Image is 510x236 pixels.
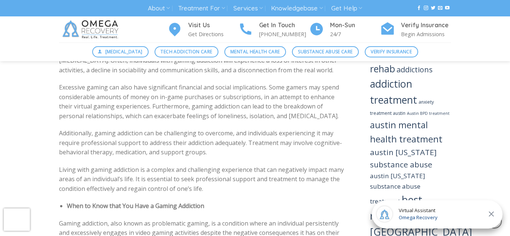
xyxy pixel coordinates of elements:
[298,48,352,55] span: Substance Abuse Care
[407,111,450,116] a: Austin BPD treatment (3 items)
[371,48,412,55] span: Verify Insurance
[330,30,380,38] p: 24/7
[92,46,149,57] a: [MEDICAL_DATA]
[401,30,451,38] p: Begin Admissions
[161,48,212,55] span: Tech Addiction Care
[230,48,280,55] span: Mental Health Care
[401,21,451,30] h4: Verify Insurance
[188,21,238,30] h4: Visit Us
[59,129,348,157] p: Additionally, gaming addiction can be challenging to overcome, and individuals experiencing it ma...
[59,83,348,121] p: Excessive gaming can also have significant financial and social implications. Some gamers may spe...
[397,64,433,75] a: addictions (14 items)
[370,119,442,145] a: austin mental health treatment (26 items)
[238,21,309,39] a: Get In Touch [PHONE_NUMBER]
[59,165,348,194] p: Living with gaming addiction is a complex and challenging experience that can negatively impact m...
[365,46,418,57] a: Verify Insurance
[59,16,124,43] img: Omega Recovery
[438,6,442,11] a: Send us an email
[178,1,225,15] a: Treatment For
[167,21,238,39] a: Visit Us Get Directions
[424,6,428,11] a: Follow on Instagram
[259,21,309,30] h4: Get In Touch
[271,1,323,15] a: Knowledgebase
[370,99,434,116] a: anxiety treatment austin (4 items)
[370,77,417,107] a: addiction treatment (40 items)
[105,48,143,55] span: [MEDICAL_DATA]
[155,46,218,57] a: Tech Addiction Care
[67,202,204,210] strong: When to Know that You Have a Gaming Addiction
[292,46,359,57] a: Substance Abuse Care
[4,208,30,231] iframe: reCAPTCHA
[370,147,436,170] a: austin texas substance abuse (16 items)
[233,1,263,15] a: Services
[445,6,450,11] a: Follow on YouTube
[148,1,170,15] a: About
[370,48,442,75] a: addiction rehab (29 items)
[259,30,309,38] p: [PHONE_NUMBER]
[380,21,451,39] a: Verify Insurance Begin Admissions
[331,1,362,15] a: Get Help
[431,6,435,11] a: Follow on Twitter
[417,6,421,11] a: Follow on Facebook
[330,21,380,30] h4: Mon-Sun
[370,172,425,205] a: austin texas substance abuse treatment (9 items)
[188,30,238,38] p: Get Directions
[224,46,286,57] a: Mental Health Care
